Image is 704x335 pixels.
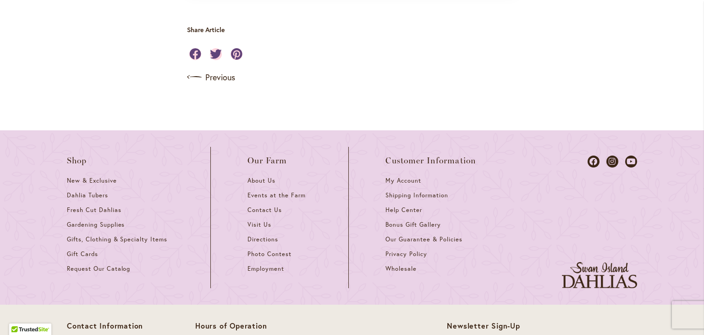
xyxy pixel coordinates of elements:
span: Our Farm [247,156,287,165]
span: Shop [67,156,87,165]
span: Dahlia Tubers [67,191,108,199]
a: Previous [187,70,235,84]
span: Gifts, Clothing & Specialty Items [67,235,167,243]
span: Wholesale [385,265,417,273]
span: New & Exclusive [67,177,117,184]
span: Directions [247,235,278,243]
a: Dahlias on Instagram [606,156,618,167]
span: Gift Cards [67,250,98,258]
span: Privacy Policy [385,250,427,258]
span: Contact Us [247,206,282,214]
span: Bonus Gift Gallery [385,221,440,229]
span: Fresh Cut Dahlias [67,206,121,214]
img: arrow icon [187,70,202,84]
a: Share on Pinterest [231,48,242,60]
span: Photo Contest [247,250,291,258]
span: My Account [385,177,421,184]
span: Shipping Information [385,191,448,199]
span: Events at the Farm [247,191,305,199]
span: About Us [247,177,275,184]
a: Share on Twitter [210,48,222,60]
span: Our Guarantee & Policies [385,235,462,243]
span: Customer Information [385,156,476,165]
span: Help Center [385,206,422,214]
a: Share on Facebook [189,48,201,60]
span: Request Our Catalog [67,265,130,273]
span: Employment [247,265,284,273]
a: Dahlias on Youtube [625,156,637,167]
span: Visit Us [247,221,271,229]
p: Share Article [187,25,238,34]
a: Dahlias on Facebook [588,156,599,167]
span: Gardening Supplies [67,221,125,229]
